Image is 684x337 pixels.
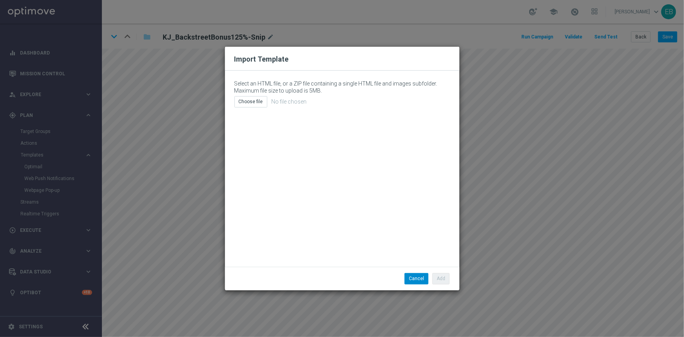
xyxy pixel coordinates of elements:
span: No file chosen [271,98,307,105]
h2: Import Template [234,55,450,64]
div: Choose file [234,96,267,107]
button: Cancel [405,273,428,284]
button: Add [432,273,450,284]
p: Select an HTML file, or a ZIP file containing a single HTML file and images subfolder. Maximum fi... [234,80,450,94]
